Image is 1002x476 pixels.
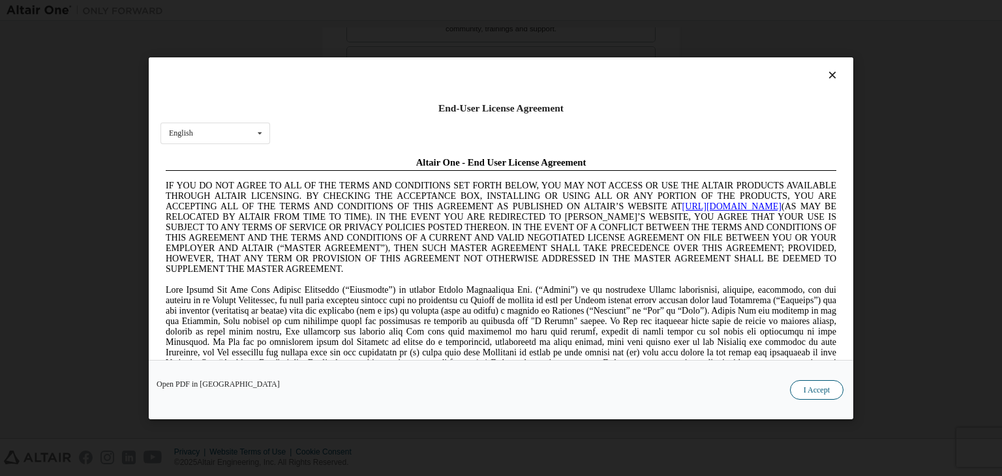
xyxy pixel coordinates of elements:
span: IF YOU DO NOT AGREE TO ALL OF THE TERMS AND CONDITIONS SET FORTH BELOW, YOU MAY NOT ACCESS OR USE... [5,29,676,122]
a: Open PDF in [GEOGRAPHIC_DATA] [157,380,280,388]
a: [URL][DOMAIN_NAME] [522,50,621,59]
span: Lore Ipsumd Sit Ame Cons Adipisc Elitseddo (“Eiusmodte”) in utlabor Etdolo Magnaaliqua Eni. (“Adm... [5,133,676,226]
div: End-User License Agreement [160,102,842,115]
button: I Accept [790,380,843,400]
span: Altair One - End User License Agreement [256,5,426,16]
div: English [169,129,193,137]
